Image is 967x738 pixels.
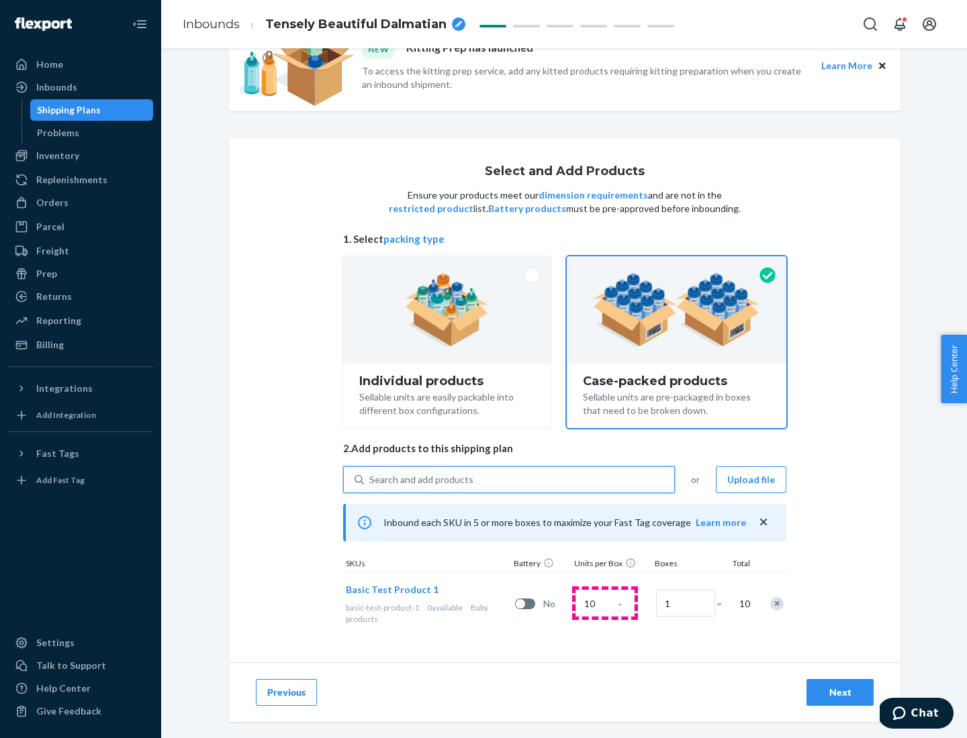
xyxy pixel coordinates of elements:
[36,474,85,486] div: Add Fast Tag
[652,558,719,572] div: Boxes
[387,189,742,215] p: Ensure your products meet our and are not in the list. must be pre-approved before inbounding.
[36,267,57,280] div: Prep
[886,11,913,38] button: Open notifications
[656,590,715,617] input: Number of boxes
[343,504,786,541] div: Inbound each SKU in 5 or more boxes to maximize your Fast Tag coverage
[359,388,535,417] div: Sellable units are easily packable into different box configurations.
[343,558,511,572] div: SKUs
[346,584,439,595] span: Basic Test Product 1
[8,169,153,191] a: Replenishments
[383,232,445,246] button: packing type
[717,597,730,611] span: =
[8,700,153,722] button: Give Feedback
[8,216,153,238] a: Parcel
[369,473,473,486] div: Search and add products
[36,409,96,421] div: Add Integration
[36,220,64,233] div: Parcel
[737,597,750,611] span: 10
[362,40,396,58] div: NEW
[719,558,753,572] div: Total
[583,388,770,417] div: Sellable units are pre-packaged in boxes that need to be broken down.
[8,378,153,399] button: Integrations
[8,192,153,213] a: Orders
[37,126,79,140] div: Problems
[346,583,439,596] button: Basic Test Product 1
[126,11,153,38] button: Close Navigation
[8,470,153,491] a: Add Fast Tag
[36,58,63,71] div: Home
[15,17,72,31] img: Flexport logo
[406,40,533,58] p: Kitting Prep has launched
[183,17,240,32] a: Inbounds
[8,405,153,426] a: Add Integration
[346,602,510,625] div: Baby products
[716,466,786,493] button: Upload file
[36,704,101,718] div: Give Feedback
[36,314,81,327] div: Reporting
[343,232,786,246] span: 1. Select
[543,597,570,611] span: No
[857,11,884,38] button: Open Search Box
[405,273,489,347] img: individual-pack.facf35554cb0f1810c75b2bd6df2d64e.png
[8,286,153,307] a: Returns
[593,273,760,347] img: case-pack.59cecea509d18c883b923b81aeac6d0b.png
[346,602,419,613] span: basic-test-product-1
[757,515,770,529] button: close
[575,590,635,617] input: Case Quantity
[36,149,79,162] div: Inventory
[362,64,809,91] p: To access the kitting prep service, add any kitted products requiring kitting preparation when yo...
[8,334,153,356] a: Billing
[8,263,153,284] a: Prep
[30,99,154,121] a: Shipping Plans
[343,441,786,456] span: 2. Add products to this shipping plan
[359,374,535,388] div: Individual products
[37,103,101,117] div: Shipping Plans
[696,516,746,529] button: Learn more
[488,202,566,215] button: Battery products
[916,11,943,38] button: Open account menu
[511,558,571,572] div: Battery
[389,202,473,215] button: restricted product
[36,81,77,94] div: Inbounds
[539,189,648,202] button: dimension requirements
[36,636,75,649] div: Settings
[8,655,153,676] button: Talk to Support
[941,335,967,403] button: Help Center
[8,54,153,75] a: Home
[256,679,317,706] button: Previous
[36,659,106,672] div: Talk to Support
[571,558,652,572] div: Units per Box
[770,597,784,611] div: Remove Item
[818,686,862,699] div: Next
[36,196,68,209] div: Orders
[172,5,476,44] ol: breadcrumbs
[485,165,645,178] h1: Select and Add Products
[583,374,770,388] div: Case-packed products
[8,76,153,98] a: Inbounds
[8,632,153,653] a: Settings
[36,682,91,695] div: Help Center
[8,145,153,166] a: Inventory
[880,698,954,731] iframe: Opens a widget where you can chat to one of our agents
[427,602,463,613] span: 0 available
[8,443,153,464] button: Fast Tags
[8,240,153,262] a: Freight
[36,173,107,187] div: Replenishments
[36,338,64,352] div: Billing
[30,122,154,144] a: Problems
[36,447,79,460] div: Fast Tags
[8,310,153,331] a: Reporting
[821,58,872,73] button: Learn More
[36,290,72,303] div: Returns
[8,678,153,699] a: Help Center
[36,382,93,395] div: Integrations
[807,679,874,706] button: Next
[265,16,447,34] span: Tensely Beautiful Dalmatian
[875,58,890,73] button: Close
[36,244,69,258] div: Freight
[691,473,700,486] span: or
